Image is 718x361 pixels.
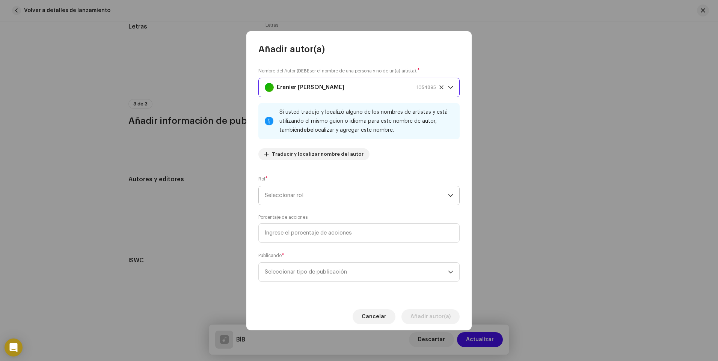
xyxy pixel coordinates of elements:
span: Cancelar [362,309,386,324]
button: Añadir autor(a) [401,309,460,324]
button: Cancelar [353,309,395,324]
div: dropdown trigger [448,263,453,281]
span: 1054895 [416,78,436,97]
span: Traducir y localizar nombre del autor [272,147,364,162]
span: Añadir autor(a) [410,309,451,324]
span: Seleccionar rol [265,186,448,205]
span: Eranier Dauttant [265,78,448,97]
span: Añadir autor(a) [258,43,325,55]
strong: debe [300,128,314,133]
input: Ingrese el porcentaje de acciones [258,223,460,243]
small: Rol [258,175,265,183]
strong: Eranier [PERSON_NAME] [277,78,344,97]
strong: DEBE [298,69,309,73]
button: Traducir y localizar nombre del autor [258,148,370,160]
div: dropdown trigger [448,78,453,97]
div: Open Intercom Messenger [5,338,23,356]
label: Porcentaje de acciones [258,214,308,220]
small: Publicando [258,252,282,259]
span: Seleccionar tipo de publicación [265,263,448,281]
div: Si usted tradujo y localizó alguno de los nombres de artistas y está utilizando el mismo guion o ... [279,108,454,135]
div: dropdown trigger [448,186,453,205]
small: Nombre del Autor ( ser el nombre de una persona y no de un(a) artista). [258,67,417,75]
